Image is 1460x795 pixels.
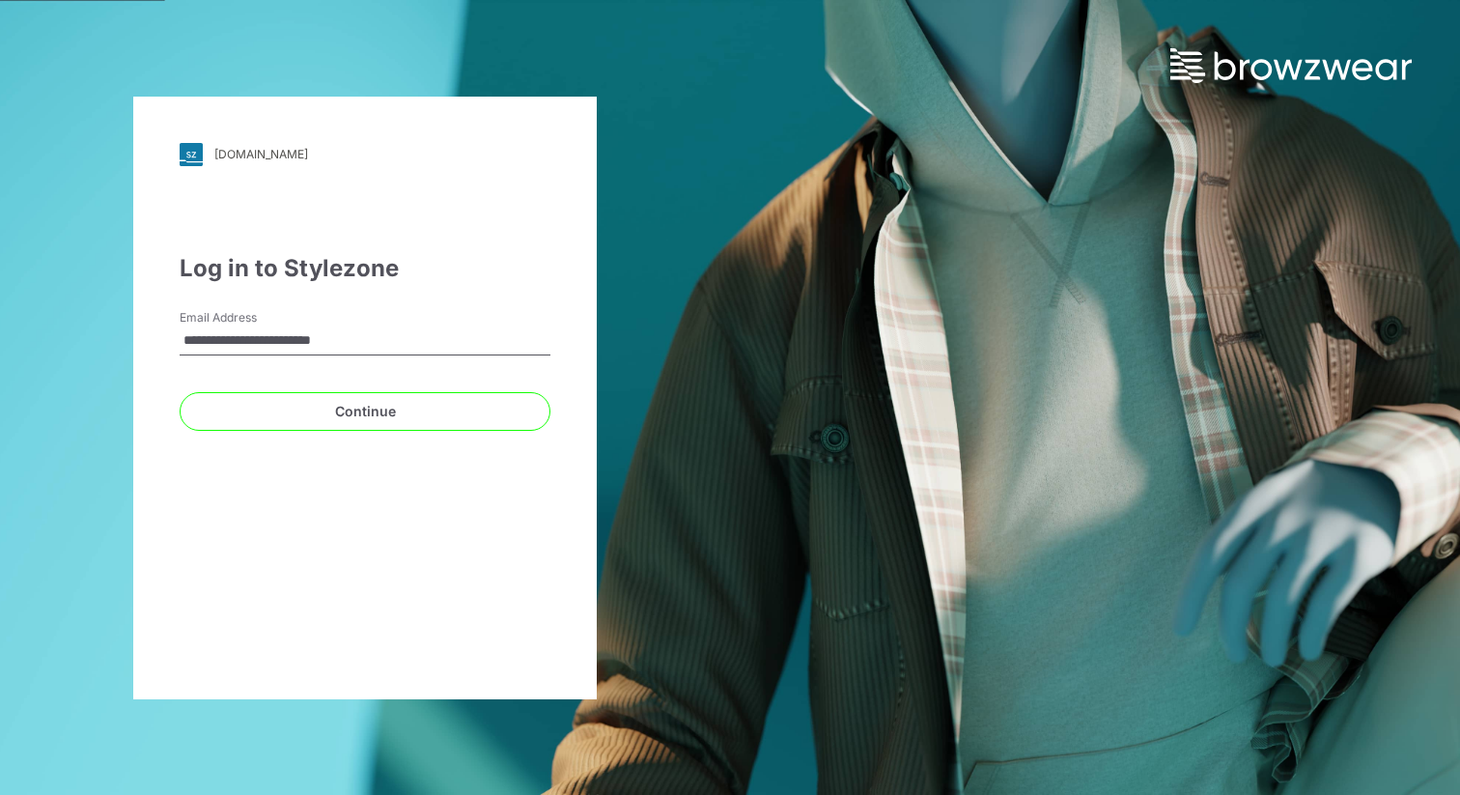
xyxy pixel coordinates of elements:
div: [DOMAIN_NAME] [214,147,308,161]
div: Log in to Stylezone [180,251,550,286]
label: Email Address [180,309,315,327]
a: [DOMAIN_NAME] [180,143,550,166]
img: browzwear-logo.73288ffb.svg [1170,48,1412,83]
button: Continue [180,392,550,431]
img: svg+xml;base64,PHN2ZyB3aWR0aD0iMjgiIGhlaWdodD0iMjgiIHZpZXdCb3g9IjAgMCAyOCAyOCIgZmlsbD0ibm9uZSIgeG... [180,143,203,166]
